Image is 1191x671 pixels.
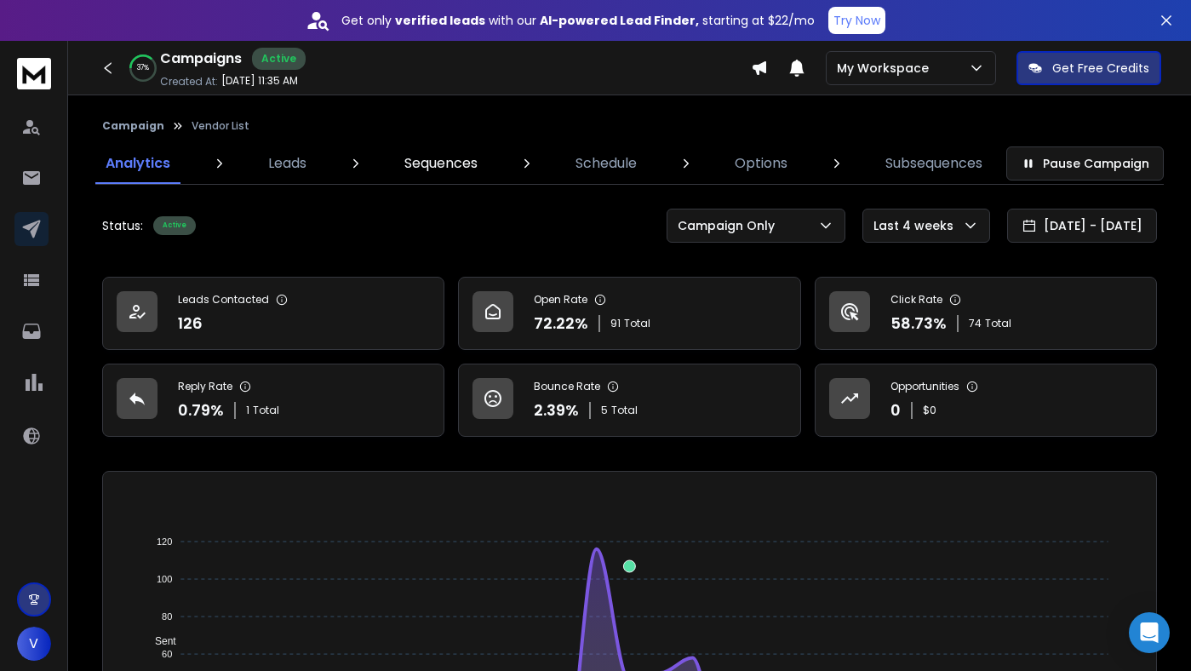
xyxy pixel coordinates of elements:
[160,49,242,69] h1: Campaigns
[828,7,885,34] button: Try Now
[394,143,488,184] a: Sequences
[534,312,588,335] p: 72.22 %
[162,649,172,659] tspan: 60
[160,75,218,89] p: Created At:
[162,611,172,622] tspan: 80
[102,119,164,133] button: Campaign
[540,12,699,29] strong: AI-powered Lead Finder,
[268,153,306,174] p: Leads
[1129,612,1170,653] div: Open Intercom Messenger
[157,536,172,547] tspan: 120
[178,399,224,422] p: 0.79 %
[610,317,621,330] span: 91
[458,277,800,350] a: Open Rate72.22%91Total
[837,60,936,77] p: My Workspace
[969,317,982,330] span: 74
[833,12,880,29] p: Try Now
[137,63,149,73] p: 37 %
[258,143,317,184] a: Leads
[890,312,947,335] p: 58.73 %
[404,153,478,174] p: Sequences
[534,399,579,422] p: 2.39 %
[565,143,647,184] a: Schedule
[985,317,1011,330] span: Total
[678,217,782,234] p: Campaign Only
[102,277,444,350] a: Leads Contacted126
[106,153,170,174] p: Analytics
[923,404,936,417] p: $ 0
[253,404,279,417] span: Total
[890,293,942,307] p: Click Rate
[153,216,196,235] div: Active
[890,380,959,393] p: Opportunities
[1052,60,1149,77] p: Get Free Credits
[157,574,172,584] tspan: 100
[1007,209,1157,243] button: [DATE] - [DATE]
[102,364,444,437] a: Reply Rate0.79%1Total
[95,143,180,184] a: Analytics
[102,217,143,234] p: Status:
[17,627,51,661] button: V
[142,635,176,647] span: Sent
[246,404,249,417] span: 1
[575,153,637,174] p: Schedule
[815,277,1157,350] a: Click Rate58.73%74Total
[624,317,650,330] span: Total
[192,119,249,133] p: Vendor List
[885,153,982,174] p: Subsequences
[611,404,638,417] span: Total
[873,217,960,234] p: Last 4 weeks
[534,380,600,393] p: Bounce Rate
[724,143,798,184] a: Options
[458,364,800,437] a: Bounce Rate2.39%5Total
[178,312,203,335] p: 126
[1016,51,1161,85] button: Get Free Credits
[341,12,815,29] p: Get only with our starting at $22/mo
[178,380,232,393] p: Reply Rate
[601,404,608,417] span: 5
[534,293,587,307] p: Open Rate
[252,48,306,70] div: Active
[221,74,298,88] p: [DATE] 11:35 AM
[1006,146,1164,181] button: Pause Campaign
[815,364,1157,437] a: Opportunities0$0
[890,399,901,422] p: 0
[178,293,269,307] p: Leads Contacted
[17,58,51,89] img: logo
[395,12,485,29] strong: verified leads
[735,153,787,174] p: Options
[875,143,993,184] a: Subsequences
